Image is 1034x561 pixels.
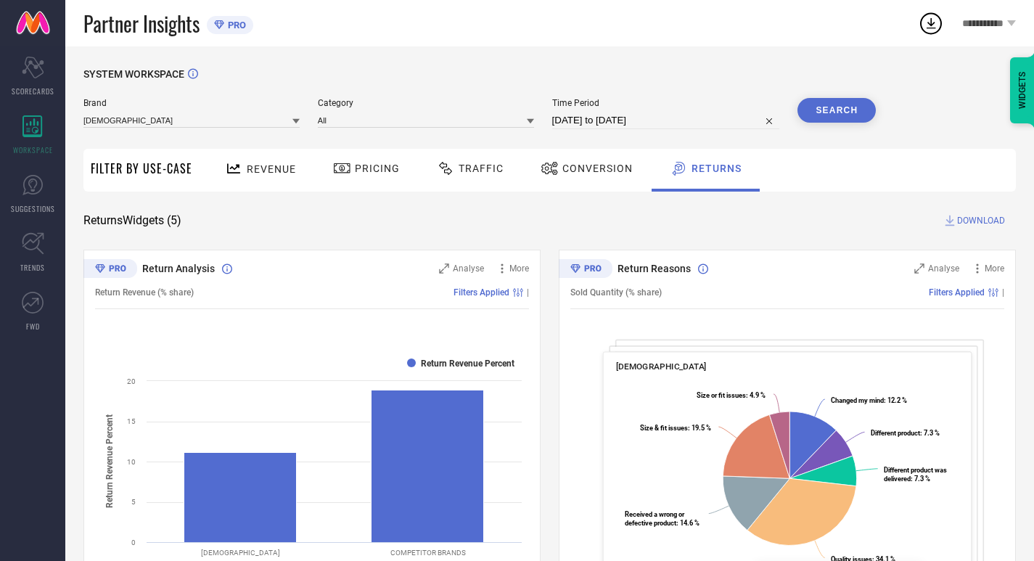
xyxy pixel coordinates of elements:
[91,160,192,177] span: Filter By Use-Case
[104,414,115,508] tspan: Return Revenue Percent
[247,163,296,175] span: Revenue
[957,213,1005,228] span: DOWNLOAD
[871,429,920,437] tspan: Different product
[83,68,184,80] span: SYSTEM WORKSPACE
[562,163,633,174] span: Conversion
[559,259,612,281] div: Premium
[83,213,181,228] span: Returns Widgets ( 5 )
[83,9,200,38] span: Partner Insights
[454,287,509,298] span: Filters Applied
[355,163,400,174] span: Pricing
[127,458,136,466] text: 10
[453,263,484,274] span: Analyse
[390,549,466,557] text: COMPETITOR BRANDS
[26,321,40,332] span: FWD
[640,424,711,432] text: : 19.5 %
[617,263,691,274] span: Return Reasons
[552,98,780,108] span: Time Period
[224,20,246,30] span: PRO
[692,163,742,174] span: Returns
[929,287,985,298] span: Filters Applied
[318,98,534,108] span: Category
[697,391,746,399] tspan: Size or fit issues
[914,263,924,274] svg: Zoom
[527,287,529,298] span: |
[616,361,707,372] span: [DEMOGRAPHIC_DATA]
[12,86,54,97] span: SCORECARDS
[201,549,280,557] text: [DEMOGRAPHIC_DATA]
[421,359,514,369] text: Return Revenue Percent
[83,98,300,108] span: Brand
[127,377,136,385] text: 20
[625,510,699,527] text: : 14.6 %
[20,262,45,273] span: TRENDS
[509,263,529,274] span: More
[552,112,780,129] input: Select time period
[11,203,55,214] span: SUGGESTIONS
[95,287,194,298] span: Return Revenue (% share)
[142,263,215,274] span: Return Analysis
[831,396,884,404] tspan: Changed my mind
[131,498,136,506] text: 5
[884,466,947,483] tspan: Different product was delivered
[127,417,136,425] text: 15
[83,259,137,281] div: Premium
[13,144,53,155] span: WORKSPACE
[625,510,685,527] tspan: Received a wrong or defective product
[640,424,688,432] tspan: Size & fit issues
[797,98,876,123] button: Search
[871,429,940,437] text: : 7.3 %
[831,396,907,404] text: : 12.2 %
[928,263,959,274] span: Analyse
[570,287,662,298] span: Sold Quantity (% share)
[1002,287,1004,298] span: |
[131,539,136,546] text: 0
[459,163,504,174] span: Traffic
[884,466,947,483] text: : 7.3 %
[918,10,944,36] div: Open download list
[697,391,766,399] text: : 4.9 %
[439,263,449,274] svg: Zoom
[985,263,1004,274] span: More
